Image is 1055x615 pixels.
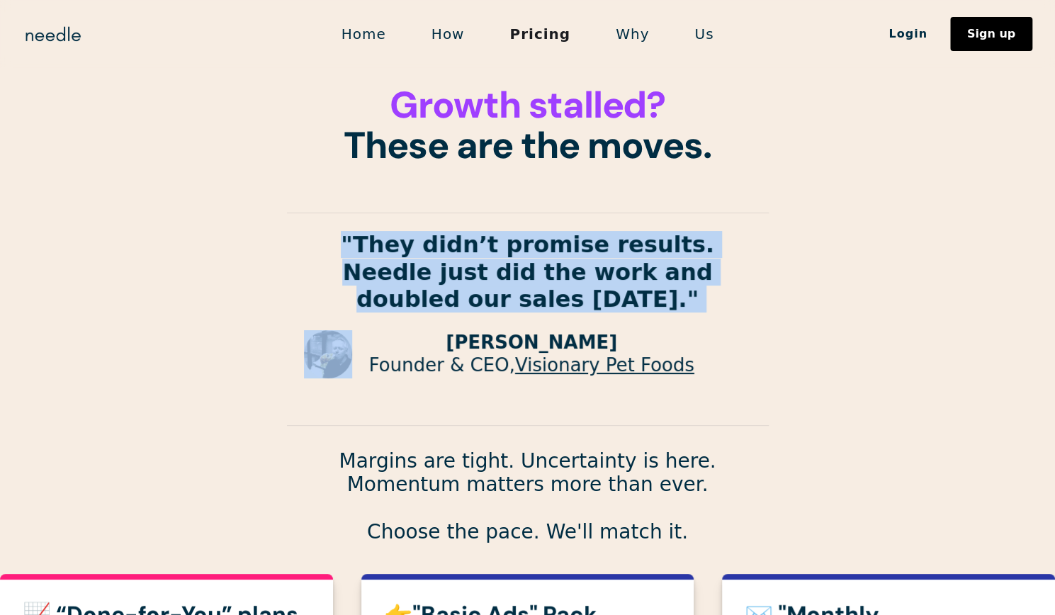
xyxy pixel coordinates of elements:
p: Founder & CEO, [369,354,694,376]
a: Login [866,22,950,46]
p: [PERSON_NAME] [369,332,694,354]
a: Us [672,19,736,49]
a: Home [319,19,409,49]
a: Pricing [487,19,593,49]
h1: These are the moves. [287,85,769,166]
div: Sign up [967,28,1015,40]
a: How [409,19,487,49]
p: Margins are tight. Uncertainty is here. Momentum matters more than ever. Choose the pace. We'll m... [287,449,769,544]
strong: "They didn’t promise results. Needle just did the work and doubled our sales [DATE]." [341,231,714,312]
a: Visionary Pet Foods [515,354,694,376]
a: Sign up [950,17,1032,51]
a: Why [593,19,672,49]
span: Growth stalled? [390,81,665,129]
